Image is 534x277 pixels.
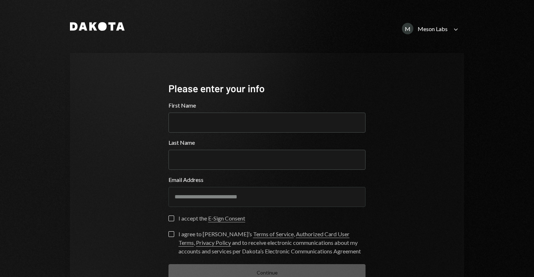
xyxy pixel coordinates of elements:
[418,25,448,32] div: Meson Labs
[168,175,366,184] label: Email Address
[178,214,245,223] div: I accept the
[168,216,174,221] button: I accept the E-Sign Consent
[196,239,231,247] a: Privacy Policy
[253,231,294,238] a: Terms of Service
[168,101,366,110] label: First Name
[208,215,245,222] a: E-Sign Consent
[168,81,366,95] div: Please enter your info
[178,231,349,247] a: Authorized Card User Terms
[402,23,413,34] div: M
[178,230,366,256] div: I agree to [PERSON_NAME]’s , , and to receive electronic communications about my accounts and ser...
[168,138,366,147] label: Last Name
[168,231,174,237] button: I agree to [PERSON_NAME]’s Terms of Service, Authorized Card User Terms, Privacy Policy and to re...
